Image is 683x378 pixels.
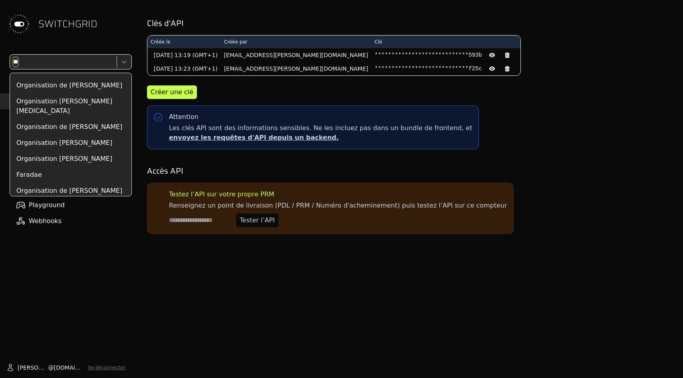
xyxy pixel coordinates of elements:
[169,133,472,142] p: envoyez les requêtes d'API depuis un backend.
[12,167,130,183] div: Faradae
[12,151,130,167] div: Organisation [PERSON_NAME]
[221,48,371,62] td: [EMAIL_ADDRESS][PERSON_NAME][DOMAIN_NAME]
[12,93,130,119] div: Organisation [PERSON_NAME][MEDICAL_DATA]
[12,135,130,151] div: Organisation [PERSON_NAME]
[147,85,197,99] button: Créer une clé
[147,36,221,48] th: Créée le
[12,119,130,135] div: Organisation de [PERSON_NAME]
[12,183,130,199] div: Organisation de [PERSON_NAME]
[240,216,275,225] div: Tester l’API
[147,165,672,176] h2: Accès API
[147,48,221,62] td: [DATE] 13:19 (GMT+1)
[147,18,672,29] h2: Clés d'API
[38,18,97,30] span: SWITCHGRID
[48,364,54,372] span: @
[147,62,221,75] td: [DATE] 13:23 (GMT+1)
[169,190,274,199] div: Testez l’API sur votre propre PRM
[88,364,125,371] button: Se déconnecter
[371,36,520,48] th: Clé
[221,36,371,48] th: Créée par
[151,87,193,97] div: Créer une clé
[169,112,199,122] div: Attention
[169,123,472,142] span: Les clés API sont des informations sensibles. Ne les incluez pas dans un bundle de frontend, et
[54,364,85,372] span: [DOMAIN_NAME]
[6,11,32,37] img: Switchgrid Logo
[18,364,48,372] span: [PERSON_NAME]
[12,77,130,93] div: Organisation de [PERSON_NAME]
[169,201,507,210] p: Renseignez un point de livraison (PDL / PRM / Numéro d'acheminement) puis testez l’API sur ce com...
[221,62,371,75] td: [EMAIL_ADDRESS][PERSON_NAME][DOMAIN_NAME]
[236,214,278,227] button: Tester l’API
